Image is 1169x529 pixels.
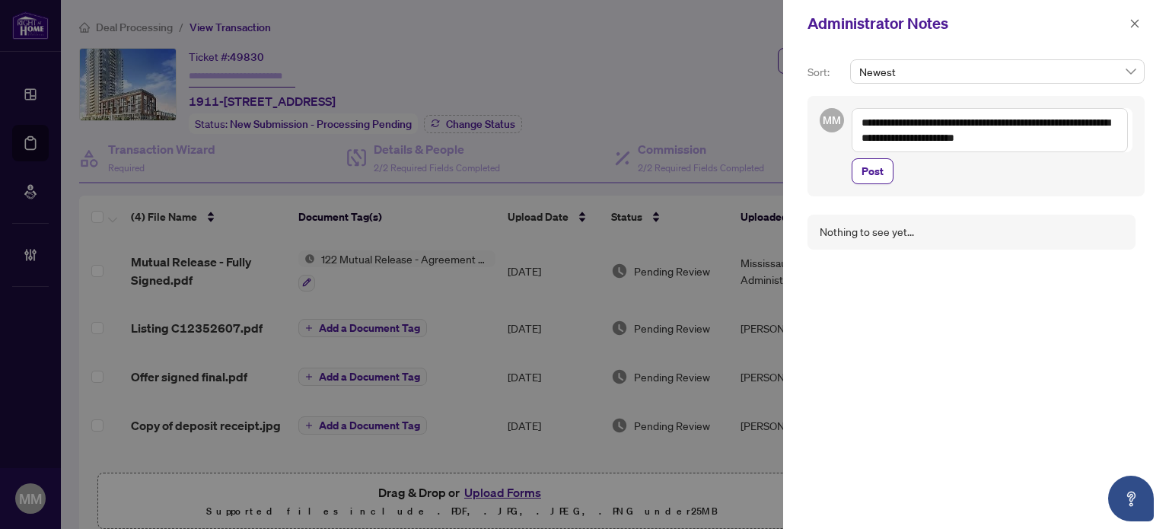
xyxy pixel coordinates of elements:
[862,159,884,183] span: Post
[1108,476,1154,521] button: Open asap
[807,12,1125,35] div: Administrator Notes
[823,112,840,129] span: MM
[1129,18,1140,29] span: close
[820,224,914,241] div: Nothing to see yet...
[852,158,893,184] button: Post
[807,64,844,81] p: Sort:
[859,60,1136,83] span: Newest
